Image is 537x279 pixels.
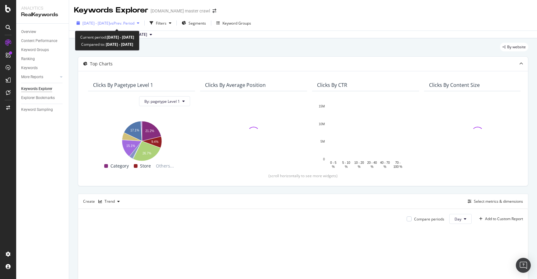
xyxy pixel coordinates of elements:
span: Others... [153,162,176,170]
div: Overview [21,29,36,35]
button: Day [449,214,472,224]
svg: A chart. [317,103,414,170]
text: 40 - 70 [380,161,390,164]
div: Content Performance [21,38,57,44]
text: % [371,165,373,168]
div: Clicks By pagetype Level 1 [93,82,153,88]
div: Trend [105,200,115,203]
span: Day [455,216,461,222]
div: Filters [156,21,166,26]
text: 10M [319,122,325,126]
span: 2025 Aug. 4th [135,32,147,37]
button: Segments [179,18,208,28]
span: vs Prev. Period [110,21,134,26]
button: By: pagetype Level 1 [139,96,190,106]
button: Keyword Groups [214,18,254,28]
a: Keywords [21,65,64,71]
div: Create [83,196,122,206]
a: Keyword Sampling [21,106,64,113]
div: Ranking [21,56,35,62]
div: Keyword Sampling [21,106,53,113]
div: Analytics [21,5,64,11]
div: Keywords Explorer [74,5,148,16]
div: (scroll horizontally to see more widgets) [86,173,521,178]
text: 26.7% [142,152,151,155]
span: Store [140,162,151,170]
text: % [332,165,335,168]
div: Add to Custom Report [485,217,523,221]
div: Current period: [80,34,134,41]
text: 70 - [395,161,400,164]
span: By website [507,45,526,49]
div: Explorer Bookmarks [21,95,55,101]
div: Clicks By Content Size [429,82,480,88]
text: 15M [319,105,325,108]
div: Clicks By Average Position [205,82,266,88]
div: [DOMAIN_NAME] master crawl [151,8,210,14]
text: % [358,165,361,168]
text: 9.4% [151,140,158,144]
div: legacy label [500,43,528,51]
text: 15.1% [126,144,135,148]
text: 20 - 40 [367,161,377,164]
a: Keyword Groups [21,47,64,53]
a: Overview [21,29,64,35]
div: arrow-right-arrow-left [212,9,216,13]
div: Keyword Groups [21,47,49,53]
span: Category [110,162,129,170]
a: Explorer Bookmarks [21,95,64,101]
span: [DATE] - [DATE] [82,21,110,26]
text: 0 [323,158,325,161]
text: 21.2% [145,130,154,133]
div: RealKeywords [21,11,64,18]
text: % [384,165,386,168]
div: Select metrics & dimensions [474,199,523,204]
a: Content Performance [21,38,64,44]
span: Segments [189,21,206,26]
text: 5 - 10 [342,161,350,164]
b: [DATE] - [DATE] [107,35,134,40]
button: Trend [96,196,122,206]
b: [DATE] - [DATE] [105,42,133,47]
button: Add to Custom Report [477,214,523,224]
div: Keywords [21,65,38,71]
div: More Reports [21,74,43,80]
div: Clicks By CTR [317,82,347,88]
text: 17.1% [130,129,139,132]
text: 0 - 5 [330,161,336,164]
button: Filters [147,18,174,28]
span: By: pagetype Level 1 [144,99,180,104]
text: % [345,165,348,168]
div: Compare periods [414,216,444,222]
text: 100 % [394,165,402,168]
button: Select metrics & dimensions [465,198,523,205]
a: Keywords Explorer [21,86,64,92]
a: More Reports [21,74,58,80]
div: Keywords Explorer [21,86,52,92]
div: Top Charts [90,61,113,67]
button: [DATE] - [DATE]vsPrev. Period [74,18,142,28]
a: Ranking [21,56,64,62]
div: Open Intercom Messenger [516,258,531,273]
button: [DATE] [133,31,155,38]
div: Keyword Groups [222,21,251,26]
svg: A chart. [93,118,190,162]
div: Compared to: [81,41,133,48]
text: 10 - 20 [354,161,364,164]
text: 5M [320,140,325,144]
